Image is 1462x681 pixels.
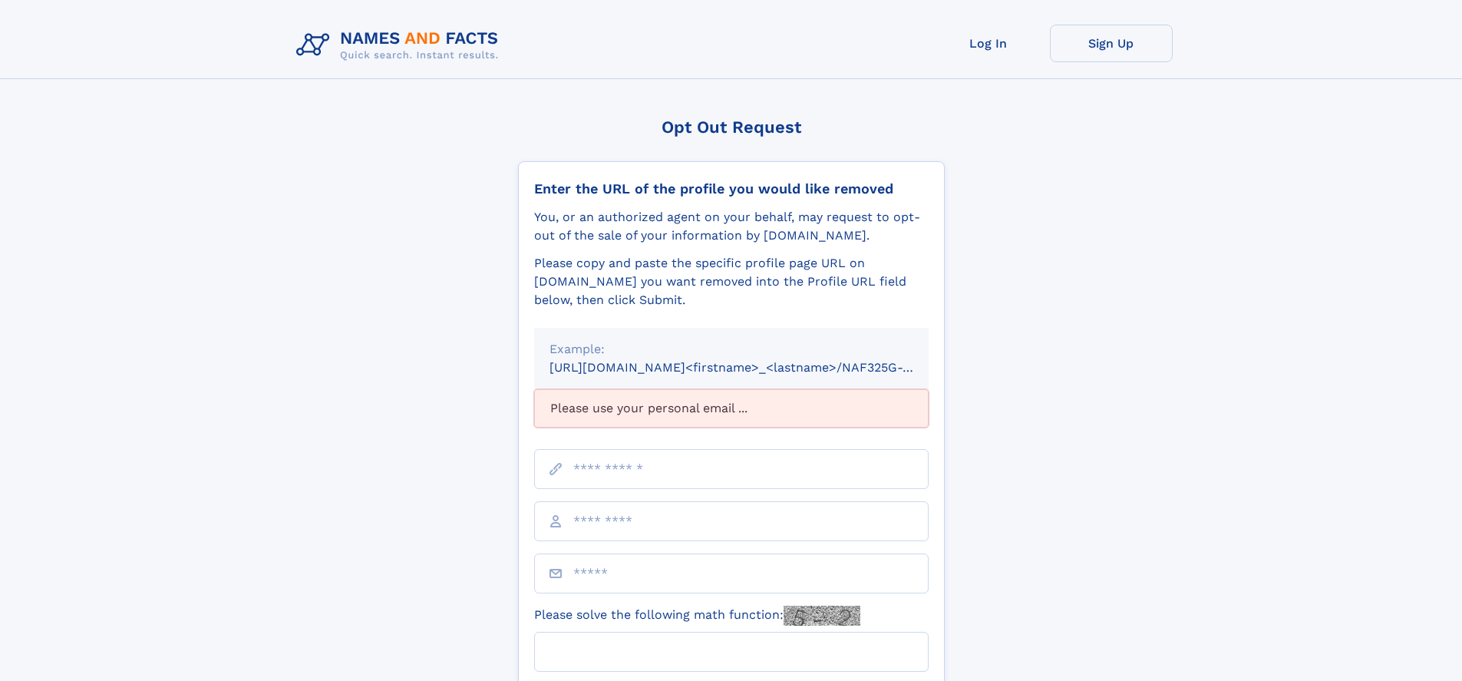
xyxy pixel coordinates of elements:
div: Please copy and paste the specific profile page URL on [DOMAIN_NAME] you want removed into the Pr... [534,254,929,309]
div: Example: [549,340,913,359]
label: Please solve the following math function: [534,606,860,626]
div: You, or an authorized agent on your behalf, may request to opt-out of the sale of your informatio... [534,208,929,245]
small: [URL][DOMAIN_NAME]<firstname>_<lastname>/NAF325G-xxxxxxxx [549,360,958,375]
a: Log In [927,25,1050,62]
a: Sign Up [1050,25,1173,62]
div: Please use your personal email ... [534,389,929,428]
img: Logo Names and Facts [290,25,511,66]
div: Opt Out Request [518,117,945,137]
div: Enter the URL of the profile you would like removed [534,180,929,197]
